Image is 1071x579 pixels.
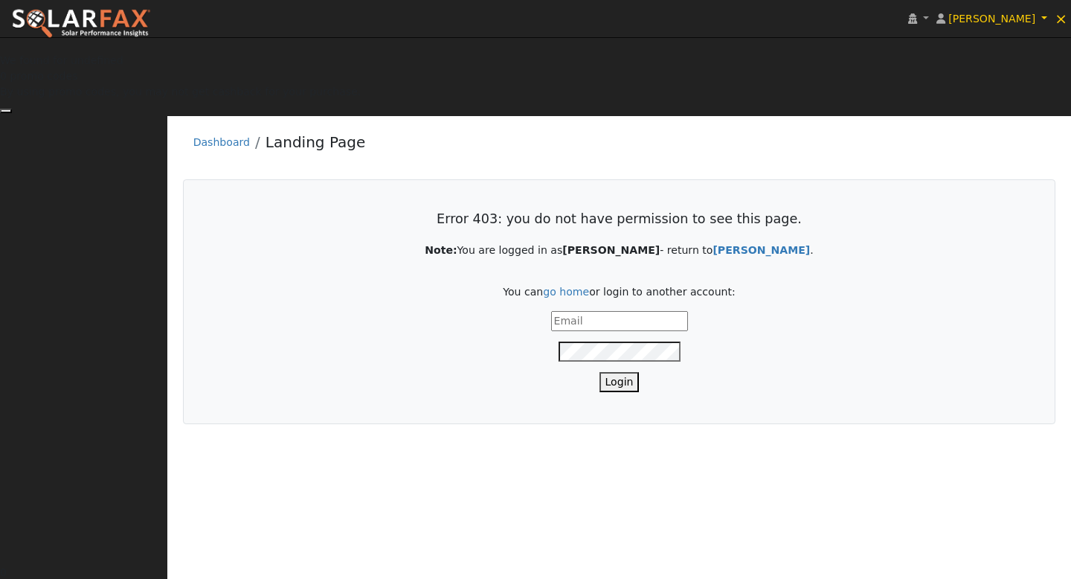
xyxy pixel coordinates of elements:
[713,244,810,256] strong: [PERSON_NAME]
[425,244,457,256] strong: Note:
[250,131,365,161] li: Landing Page
[543,286,589,298] a: go home
[193,136,250,148] a: Dashboard
[215,243,1023,258] p: You are logged in as - return to .
[215,211,1023,227] h3: Error 403: you do not have permission to see this page.
[599,372,640,392] button: Login
[11,8,151,39] img: SolarFax
[562,244,660,256] strong: [PERSON_NAME]
[1055,10,1067,28] span: ×
[948,13,1035,25] span: [PERSON_NAME]
[713,244,810,256] a: Back to User
[551,311,688,331] input: Email
[215,284,1023,300] p: You can or login to another account:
